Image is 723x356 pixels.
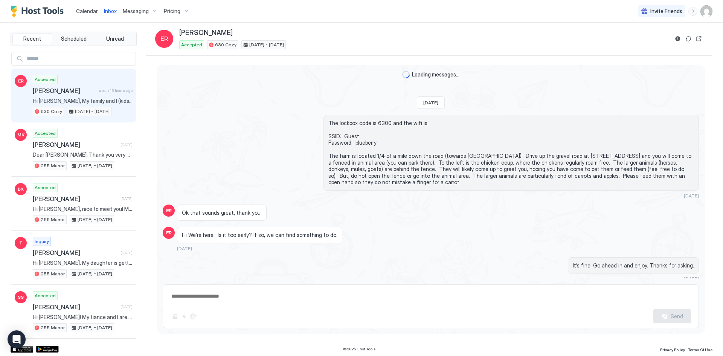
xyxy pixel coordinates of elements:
[41,108,62,115] span: 630 Cozy
[402,71,410,78] div: loading
[33,249,117,257] span: [PERSON_NAME]
[182,209,262,216] span: Ok that sounds great, thank you.
[23,35,41,42] span: Recent
[35,130,56,137] span: Accepted
[660,347,685,352] span: Privacy Policy
[688,345,712,353] a: Terms Of Use
[35,238,49,245] span: Inquiry
[104,8,117,14] span: Inbox
[181,41,202,48] span: Accepted
[179,29,233,37] span: [PERSON_NAME]
[54,34,94,44] button: Scheduled
[573,262,694,269] span: It’s fine. Go ahead in and enjoy. Thanks for asking.
[106,35,124,42] span: Unread
[18,78,24,84] span: ER
[33,206,133,212] span: Hi [PERSON_NAME], nice to meet you! My church group from [GEOGRAPHIC_DATA] stayed at [GEOGRAPHIC_...
[8,330,26,348] div: Open Intercom Messenger
[18,186,24,193] span: BX
[19,240,23,246] span: T
[75,108,110,115] span: [DATE] - [DATE]
[41,162,65,169] span: 255 Manor
[33,141,117,148] span: [PERSON_NAME]
[177,246,192,251] span: [DATE]
[673,34,682,43] button: Reservation information
[120,251,133,255] span: [DATE]
[104,7,117,15] a: Inbox
[12,34,52,44] button: Recent
[688,7,697,16] div: menu
[18,294,24,301] span: SS
[33,151,133,158] span: Dear [PERSON_NAME], Thank you very much for booking a stay at our place. We look forward to hosti...
[76,7,98,15] a: Calendar
[11,6,67,17] a: Host Tools Logo
[33,195,117,203] span: [PERSON_NAME]
[11,346,33,353] a: App Store
[120,142,133,147] span: [DATE]
[249,41,284,48] span: [DATE] - [DATE]
[694,34,703,43] button: Open reservation
[700,5,712,17] div: User profile
[41,216,65,223] span: 255 Manor
[33,314,133,321] span: Hi [PERSON_NAME]! My fiance and I are getting married in September and were hoping to book this b...
[41,270,65,277] span: 255 Manor
[35,292,56,299] span: Accepted
[11,32,137,46] div: tab-group
[182,232,337,238] span: Hi We’re here. Is it too early? If so, we can find something to do.
[653,309,691,323] button: Send
[36,346,59,353] a: Google Play Store
[684,193,699,199] span: [DATE]
[33,87,96,95] span: [PERSON_NAME]
[33,260,133,266] span: Hi [PERSON_NAME]. My daughter is getting married at the [GEOGRAPHIC_DATA] in [GEOGRAPHIC_DATA]. H...
[35,76,56,83] span: Accepted
[684,276,699,281] span: [DATE]
[164,8,180,15] span: Pricing
[99,88,133,93] span: about 15 hours ago
[215,41,236,48] span: 630 Cozy
[160,34,168,43] span: ER
[41,324,65,331] span: 255 Manor
[328,120,694,186] span: The lockbox code is 6300 and the wifi is: SSID: Guest Password: blueberry The farm is located 1/4...
[95,34,135,44] button: Unread
[78,270,112,277] span: [DATE] - [DATE]
[24,52,136,65] input: Input Field
[78,216,112,223] span: [DATE] - [DATE]
[671,312,683,320] div: Send
[17,131,24,138] span: MK
[650,8,682,15] span: Invite Friends
[120,304,133,309] span: [DATE]
[684,34,693,43] button: Sync reservation
[78,162,112,169] span: [DATE] - [DATE]
[33,303,117,311] span: [PERSON_NAME]
[423,100,438,105] span: [DATE]
[35,184,56,191] span: Accepted
[120,196,133,201] span: [DATE]
[660,345,685,353] a: Privacy Policy
[688,347,712,352] span: Terms Of Use
[123,8,149,15] span: Messaging
[166,229,172,236] span: ER
[343,347,376,351] span: © 2025 Host Tools
[412,71,459,78] span: Loading messages...
[76,8,98,14] span: Calendar
[166,207,172,214] span: ER
[78,324,112,331] span: [DATE] - [DATE]
[61,35,87,42] span: Scheduled
[33,98,133,104] span: Hi [PERSON_NAME], My family and I (kids aged [DEMOGRAPHIC_DATA], 10, 12) are visiting from [GEOGR...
